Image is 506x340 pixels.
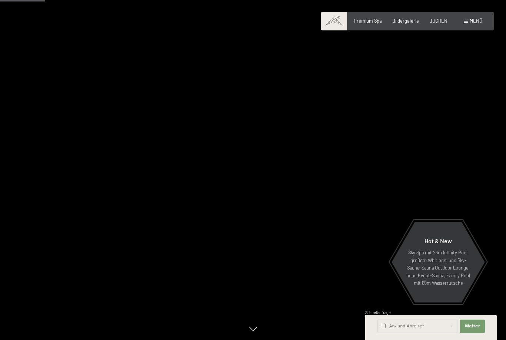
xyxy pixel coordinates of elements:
[354,18,382,24] a: Premium Spa
[392,18,419,24] a: Bildergalerie
[391,221,485,303] a: Hot & New Sky Spa mit 23m Infinity Pool, großem Whirlpool und Sky-Sauna, Sauna Outdoor Lounge, ne...
[465,323,480,329] span: Weiter
[406,249,470,287] p: Sky Spa mit 23m Infinity Pool, großem Whirlpool und Sky-Sauna, Sauna Outdoor Lounge, neue Event-S...
[460,320,485,333] button: Weiter
[425,237,452,244] span: Hot & New
[429,18,447,24] a: BUCHEN
[470,18,482,24] span: Menü
[365,310,391,315] span: Schnellanfrage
